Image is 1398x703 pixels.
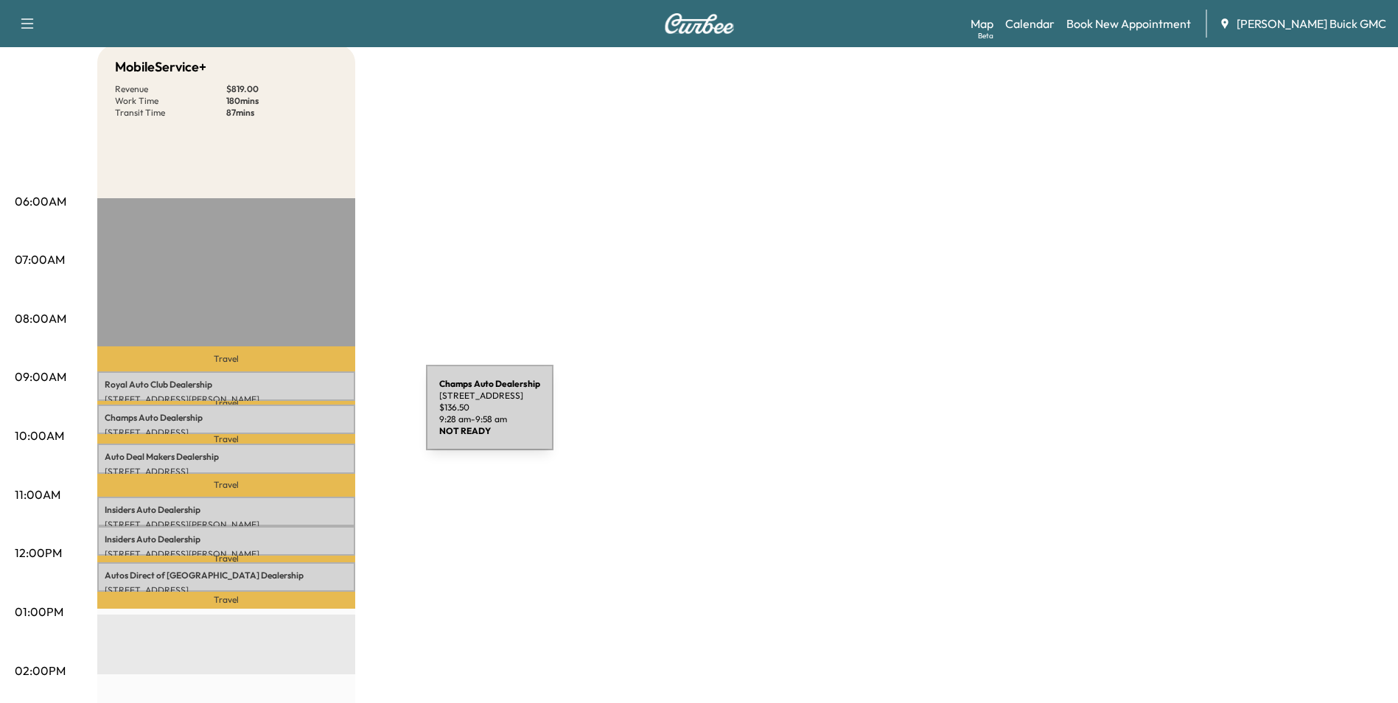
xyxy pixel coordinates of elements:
p: 180 mins [226,95,338,107]
p: 06:00AM [15,192,66,210]
p: Work Time [115,95,226,107]
img: Curbee Logo [664,13,735,34]
p: [STREET_ADDRESS][PERSON_NAME] [105,548,348,560]
p: 02:00PM [15,662,66,679]
p: Autos Direct of [GEOGRAPHIC_DATA] Dealership [105,570,348,581]
p: 08:00AM [15,309,66,327]
div: Beta [978,30,993,41]
p: 01:00PM [15,603,63,620]
p: Auto Deal Makers Dealership [105,451,348,463]
p: Revenue [115,83,226,95]
p: [STREET_ADDRESS] [105,427,348,438]
p: 09:00AM [15,368,66,385]
p: Travel [97,401,355,404]
p: Champs Auto Dealership [105,412,348,424]
p: Travel [97,474,355,497]
p: Insiders Auto Dealership [105,534,348,545]
p: 11:00AM [15,486,60,503]
p: [STREET_ADDRESS] [105,466,348,478]
p: 87 mins [226,107,338,119]
p: Transit Time [115,107,226,119]
p: [STREET_ADDRESS][PERSON_NAME] [105,394,348,405]
a: Calendar [1005,15,1055,32]
p: Insiders Auto Dealership [105,504,348,516]
a: MapBeta [971,15,993,32]
p: Travel [97,346,355,371]
p: Royal Auto Club Dealership [105,379,348,391]
a: Book New Appointment [1066,15,1191,32]
p: 07:00AM [15,251,65,268]
p: [STREET_ADDRESS][PERSON_NAME] [105,519,348,531]
h5: MobileService+ [115,57,206,77]
p: [STREET_ADDRESS] [105,584,348,596]
p: 10:00AM [15,427,64,444]
p: 12:00PM [15,544,62,562]
p: Travel [97,556,355,562]
span: [PERSON_NAME] Buick GMC [1237,15,1386,32]
p: $ 819.00 [226,83,338,95]
p: Travel [97,592,355,609]
p: Travel [97,434,355,444]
